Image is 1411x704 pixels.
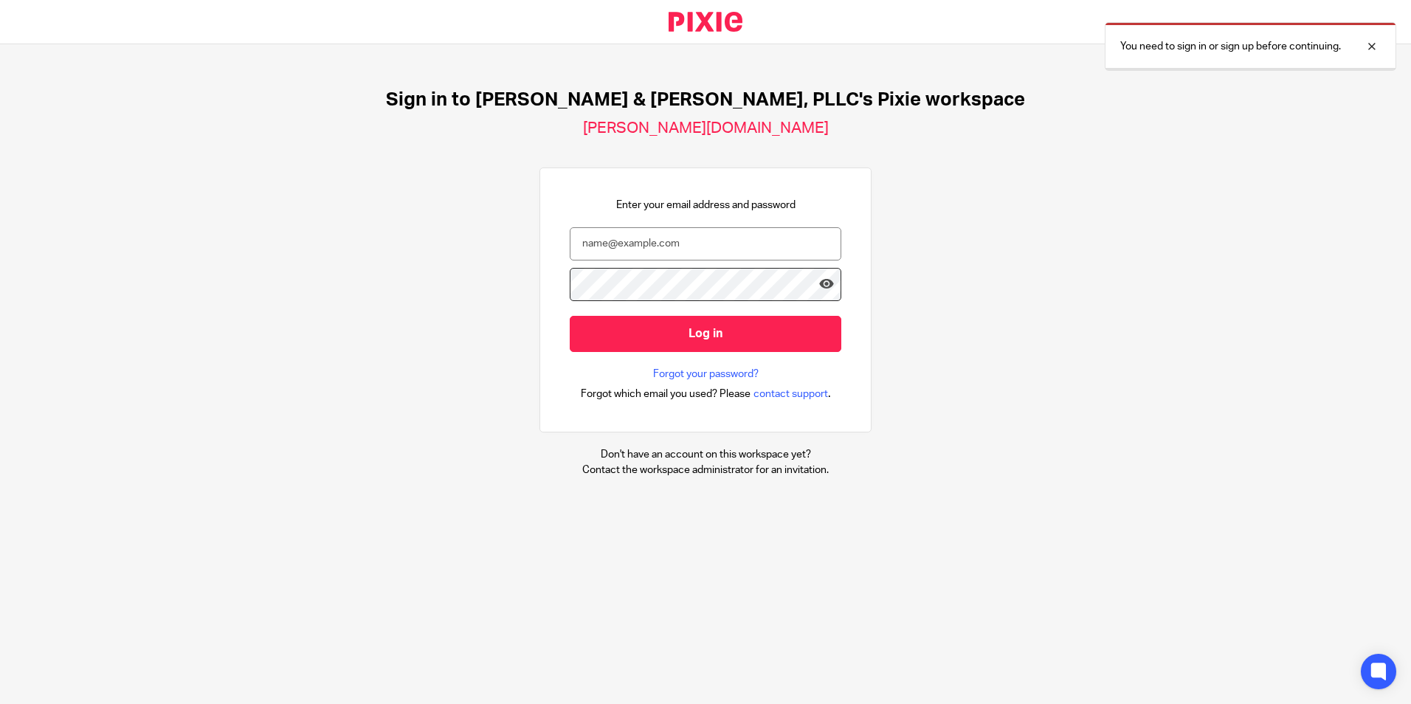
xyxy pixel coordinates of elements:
p: You need to sign in or sign up before continuing. [1120,39,1341,54]
div: . [581,385,831,402]
p: Enter your email address and password [616,198,796,213]
p: Don't have an account on this workspace yet? [582,447,829,462]
h2: [PERSON_NAME][DOMAIN_NAME] [583,119,829,138]
p: Contact the workspace administrator for an invitation. [582,463,829,477]
span: contact support [753,387,828,401]
a: Forgot your password? [653,367,759,382]
input: Log in [570,316,841,352]
input: name@example.com [570,227,841,260]
span: Forgot which email you used? Please [581,387,751,401]
h1: Sign in to [PERSON_NAME] & [PERSON_NAME], PLLC's Pixie workspace [386,89,1025,111]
